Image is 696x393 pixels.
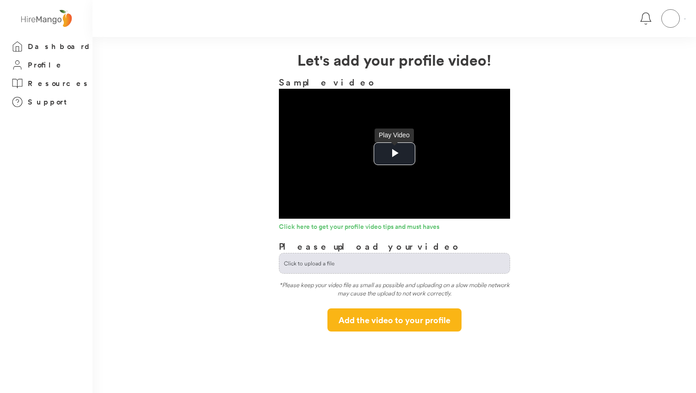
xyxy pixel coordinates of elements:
[279,281,510,301] div: *Please keep your video file as small as possible and uploading on a slow mobile network may caus...
[28,96,71,108] h3: Support
[28,78,90,89] h3: Resources
[327,308,462,332] button: Add the video to your profile
[279,75,510,89] h3: Sample video
[279,89,510,219] div: Video Player
[279,223,510,233] a: Click here to get your profile video tips and must haves
[28,59,64,71] h3: Profile
[28,41,92,52] h3: Dashboard
[662,10,679,27] img: yH5BAEAAAAALAAAAAABAAEAAAIBRAA7
[18,8,74,30] img: logo%20-%20hiremango%20gray.png
[279,239,462,253] h3: Please upload your video
[92,49,696,71] h2: Let's add your profile video!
